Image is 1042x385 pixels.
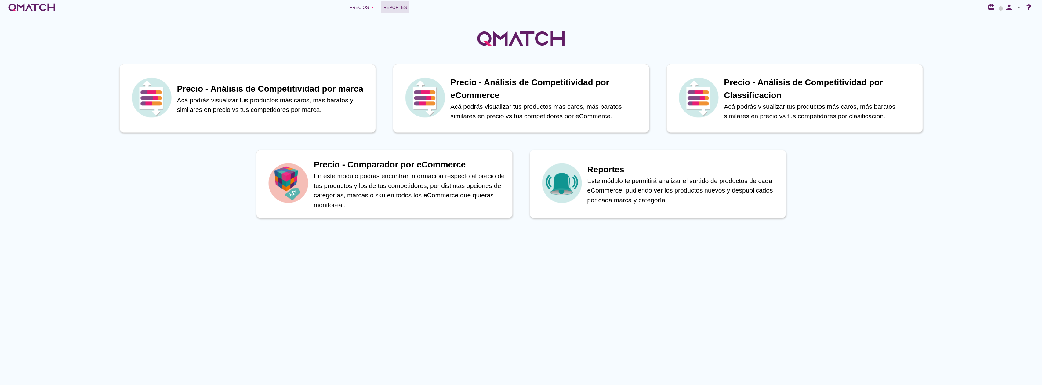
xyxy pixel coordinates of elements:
img: icon [404,76,446,119]
span: Reportes [383,4,407,11]
p: Acá podrás visualizar tus productos más caros, más baratos similares en precio vs tus competidore... [451,102,643,121]
i: redeem [988,3,997,11]
p: Este módulo te permitirá analizar el surtido de productos de cada eCommerce, pudiendo ver los pro... [587,176,780,205]
a: iconPrecio - Análisis de Competitividad por eCommerceAcá podrás visualizar tus productos más caro... [384,64,658,133]
img: QMatchLogo [475,23,567,54]
a: iconPrecio - Análisis de Competitividad por ClassificacionAcá podrás visualizar tus productos más... [658,64,931,133]
h1: Reportes [587,163,780,176]
p: En este modulo podrás encontrar información respecto al precio de tus productos y los de tus comp... [314,171,506,210]
img: icon [540,162,583,204]
h1: Precio - Análisis de Competitividad por marca [177,82,369,95]
a: iconPrecio - Análisis de Competitividad por marcaAcá podrás visualizar tus productos más caros, m... [111,64,384,133]
img: icon [677,76,720,119]
p: Acá podrás visualizar tus productos más caros, más baratos similares en precio vs tus competidore... [724,102,917,121]
p: Acá podrás visualizar tus productos más caros, más baratos y similares en precio vs tus competido... [177,95,369,115]
button: Precios [345,1,381,13]
a: Reportes [381,1,409,13]
a: white-qmatch-logo [7,1,56,13]
a: iconPrecio - Comparador por eCommerceEn este modulo podrás encontrar información respecto al prec... [248,150,521,218]
div: Precios [350,4,376,11]
h1: Precio - Análisis de Competitividad por eCommerce [451,76,643,102]
h1: Precio - Análisis de Competitividad por Classificacion [724,76,917,102]
h1: Precio - Comparador por eCommerce [314,158,506,171]
i: arrow_drop_down [1015,4,1022,11]
i: person [1003,3,1015,12]
a: iconReportesEste módulo te permitirá analizar el surtido de productos de cada eCommerce, pudiendo... [521,150,795,218]
img: icon [130,76,173,119]
i: arrow_drop_down [369,4,376,11]
img: icon [267,162,310,204]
